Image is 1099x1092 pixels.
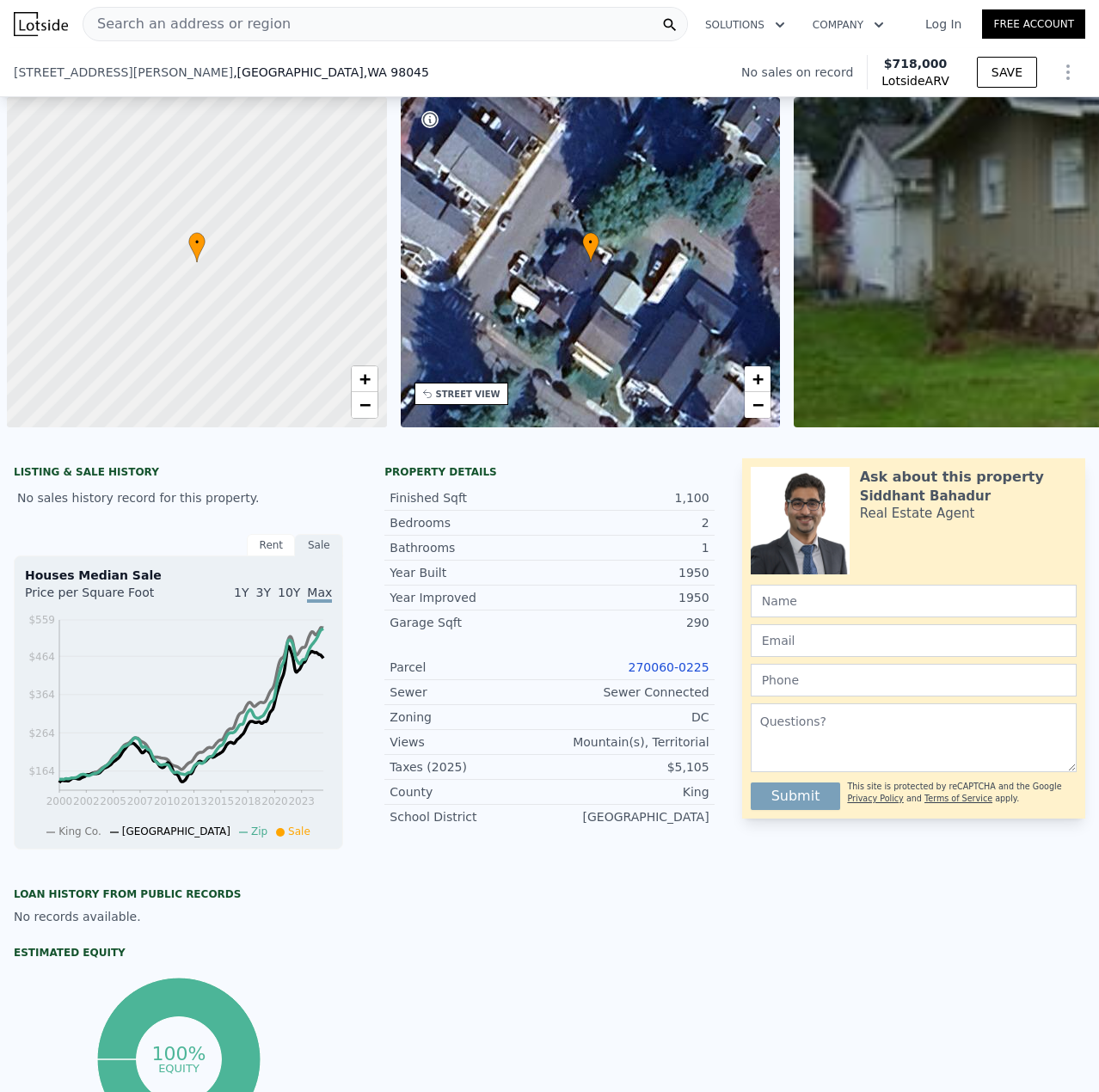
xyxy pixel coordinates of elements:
[977,57,1037,88] button: SAVE
[28,614,55,626] tspan: $559
[352,366,378,392] a: Zoom in
[549,808,709,825] div: [GEOGRAPHIC_DATA]
[751,664,1077,696] input: Phone
[549,758,709,776] div: $5,105
[549,783,709,801] div: King
[14,482,343,513] div: No sales history record for this property.
[629,660,709,674] a: 270060-0225
[390,614,549,631] div: Garage Sqft
[390,783,549,801] div: County
[390,539,549,556] div: Bathrooms
[549,709,709,726] div: DC
[752,394,764,415] span: −
[549,614,709,631] div: 290
[390,709,549,726] div: Zoning
[582,232,599,262] div: •
[799,9,898,40] button: Company
[847,776,1077,810] div: This site is protected by reCAPTCHA and the Google and apply.
[234,586,249,599] span: 1Y
[83,14,291,34] span: Search an address or region
[390,733,549,751] div: Views
[14,887,343,901] div: Loan history from public records
[28,651,55,663] tspan: $464
[549,489,709,506] div: 1,100
[390,758,549,776] div: Taxes (2025)
[25,584,179,611] div: Price per Square Foot
[860,505,975,522] div: Real Estate Agent
[359,394,370,415] span: −
[14,946,343,960] div: Estimated Equity
[256,586,271,599] span: 3Y
[549,539,709,556] div: 1
[288,795,315,807] tspan: 2023
[860,467,1044,488] div: Ask about this property
[384,465,714,479] div: Property details
[247,534,295,556] div: Rent
[549,514,709,531] div: 2
[752,368,764,390] span: +
[235,795,261,807] tspan: 2018
[390,489,549,506] div: Finished Sqft
[73,795,100,807] tspan: 2002
[1051,55,1085,89] button: Show Options
[751,585,1077,617] input: Name
[847,794,903,803] a: Privacy Policy
[751,624,1077,657] input: Email
[100,795,126,807] tspan: 2005
[390,684,549,701] div: Sewer
[278,586,300,599] span: 10Y
[154,795,181,807] tspan: 2010
[390,659,549,676] div: Parcel
[307,586,332,603] span: Max
[884,57,948,71] span: $718,000
[549,564,709,581] div: 1950
[188,235,206,250] span: •
[751,782,841,810] button: Submit
[549,684,709,701] div: Sewer Connected
[208,795,235,807] tspan: 2015
[549,733,709,751] div: Mountain(s), Territorial
[28,765,55,777] tspan: $164
[181,795,207,807] tspan: 2013
[549,589,709,606] div: 1950
[359,368,370,390] span: +
[158,1061,200,1074] tspan: equity
[14,908,343,925] div: No records available.
[745,392,771,418] a: Zoom out
[982,9,1085,39] a: Free Account
[352,392,378,418] a: Zoom out
[25,567,332,584] div: Houses Median Sale
[905,15,982,33] a: Log In
[860,488,991,505] div: Siddhant Bahadur
[251,825,267,837] span: Zip
[46,795,73,807] tspan: 2000
[924,794,992,803] a: Terms of Service
[582,235,599,250] span: •
[745,366,771,392] a: Zoom in
[14,12,68,36] img: Lotside
[881,72,949,89] span: Lotside ARV
[390,564,549,581] div: Year Built
[28,727,55,739] tspan: $264
[28,689,55,701] tspan: $364
[436,388,500,401] div: STREET VIEW
[390,514,549,531] div: Bedrooms
[151,1043,206,1064] tspan: 100%
[188,232,206,262] div: •
[122,825,230,837] span: [GEOGRAPHIC_DATA]
[691,9,799,40] button: Solutions
[288,825,310,837] span: Sale
[295,534,343,556] div: Sale
[390,808,549,825] div: School District
[14,465,343,482] div: LISTING & SALE HISTORY
[127,795,154,807] tspan: 2007
[741,64,867,81] div: No sales on record
[14,64,233,81] span: [STREET_ADDRESS][PERSON_NAME]
[364,65,429,79] span: , WA 98045
[390,589,549,606] div: Year Improved
[58,825,101,837] span: King Co.
[261,795,288,807] tspan: 2020
[233,64,429,81] span: , [GEOGRAPHIC_DATA]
